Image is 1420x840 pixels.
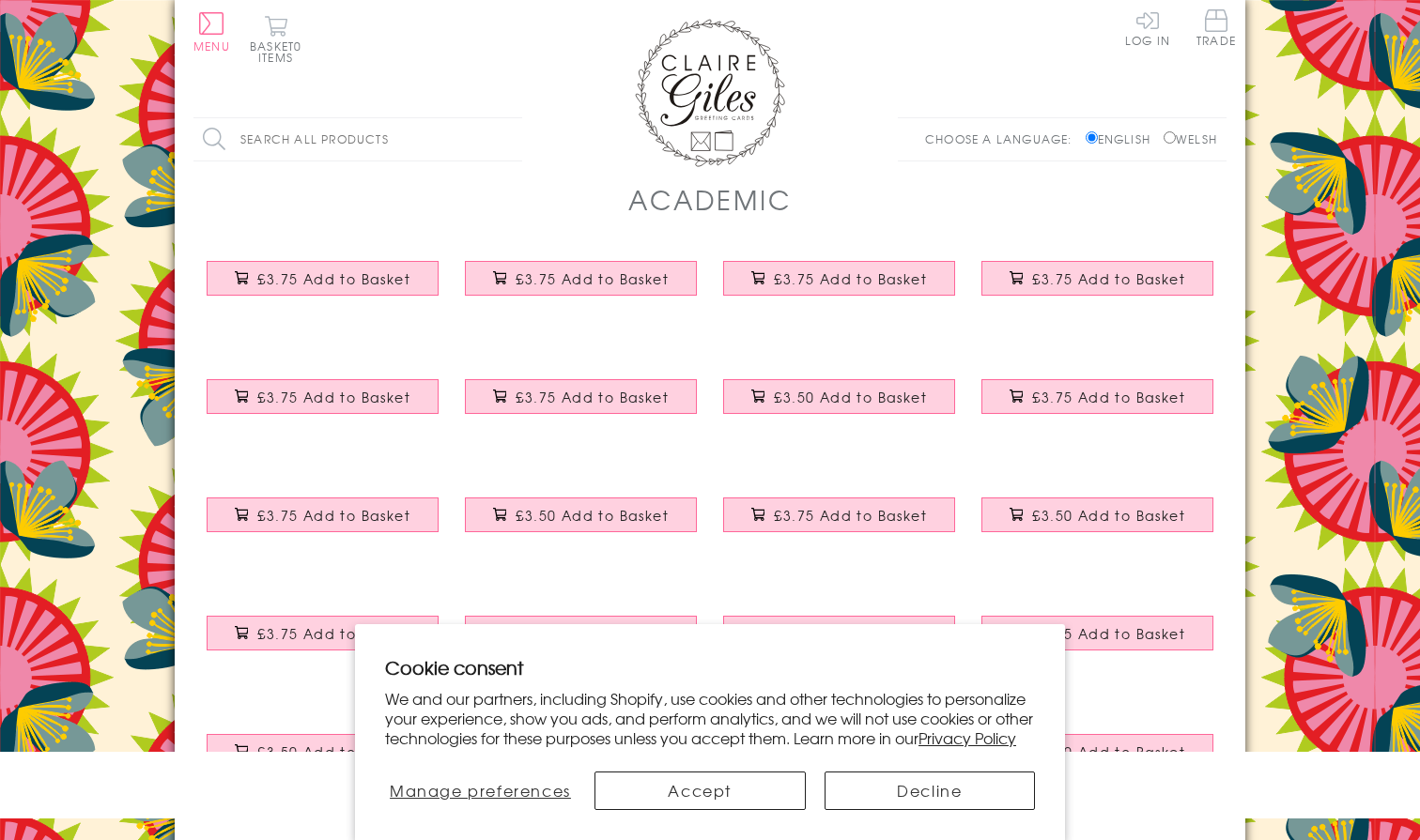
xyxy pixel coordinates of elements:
[1032,269,1185,288] span: £3.75 Add to Basket
[1125,9,1170,46] a: Log In
[465,616,698,650] button: £3.75 Add to Basket
[193,602,452,682] a: Good Luck in your Finals Card, Dots, Embellished with pompoms £3.75 Add to Basket
[207,734,440,769] button: £3.50 Add to Basket
[193,720,452,801] a: Congratulations Graduation Card, Embellished with a padded star £3.50 Add to Basket
[258,38,301,66] span: 0 items
[193,12,230,52] button: Menu
[385,654,1035,680] h2: Cookie consent
[465,497,698,532] button: £3.50 Add to Basket
[1164,131,1176,144] input: Welsh
[193,38,230,54] span: Menu
[981,616,1214,650] button: £3.75 Add to Basket
[516,388,669,406] span: £3.75 Add to Basket
[193,247,452,328] a: Thank You Teacher Card, Trophy, Embellished with a colourful tassel £3.75 Add to Basket
[257,506,410,525] span: £3.75 Add to Basket
[968,247,1227,328] a: Thank you Teaching Assistand Card, School, Embellished with pompoms £3.75 Add to Basket
[968,483,1227,564] a: Exam Good Luck Card, Pink Stars, Embellished with a padded star £3.50 Add to Basket
[594,771,806,810] button: Accept
[1086,131,1098,144] input: English
[981,497,1214,532] button: £3.50 Add to Basket
[710,247,968,328] a: Thank you Teacher Card, School, Embellished with pompoms £3.75 Add to Basket
[1164,130,1217,147] label: Welsh
[207,261,440,296] button: £3.75 Add to Basket
[1196,9,1236,46] span: Trade
[516,269,669,288] span: £3.75 Add to Basket
[981,379,1214,414] button: £3.75 Add to Basket
[250,15,301,63] button: Basket0 items
[825,771,1036,810] button: Decline
[1086,130,1160,147] label: English
[1032,506,1185,525] span: £3.50 Add to Basket
[465,261,698,296] button: £3.75 Add to Basket
[207,497,440,532] button: £3.75 Add to Basket
[257,388,410,406] span: £3.75 Add to Basket
[193,365,452,446] a: Thank You Teaching Assistant Card, Rosette, Embellished with a colourful tassel £3.75 Add to Basket
[723,497,956,532] button: £3.75 Add to Basket
[385,689,1035,747] p: We and our partners, including Shopify, use cookies and other technologies to personalize your ex...
[723,616,956,650] button: £3.75 Add to Basket
[516,506,669,525] span: £3.50 Add to Basket
[257,624,410,643] span: £3.75 Add to Basket
[207,616,440,650] button: £3.75 Add to Basket
[207,379,440,414] button: £3.75 Add to Basket
[257,742,410,761] span: £3.50 Add to Basket
[968,720,1227,801] a: Good Luck Card, Crayons, Good Luck on your First Day at School £3.50 Add to Basket
[710,483,968,564] a: Good Luck Exams Card, Rainbow, Embellished with a colourful tassel £3.75 Add to Basket
[452,602,710,682] a: Good Luck in Nationals Card, Dots, Embellished with pompoms £3.75 Add to Basket
[1032,742,1185,761] span: £3.50 Add to Basket
[774,388,927,406] span: £3.50 Add to Basket
[968,365,1227,446] a: Congratulations National Exam Results Card, Star, Embellished with pompoms £3.75 Add to Basket
[710,602,968,682] a: Exam Good Luck Card, Stars, Embellished with pompoms £3.75 Add to Basket
[774,269,927,288] span: £3.75 Add to Basket
[710,365,968,446] a: Congratulations Card, exam results, Embellished with a padded star £3.50 Add to Basket
[193,483,452,564] a: Good Luck Card, Pencil case, First Day of School, Embellished with pompoms £3.75 Add to Basket
[503,118,522,160] input: Search
[452,247,710,328] a: Thank You Teacher Card, Medal & Books, Embellished with a colourful tassel £3.75 Add to Basket
[390,779,571,802] span: Manage preferences
[257,269,410,288] span: £3.75 Add to Basket
[925,130,1082,147] p: Choose a language:
[385,771,576,810] button: Manage preferences
[968,602,1227,682] a: A Level Good Luck Card, Dotty Circle, Embellished with pompoms £3.75 Add to Basket
[981,734,1214,769] button: £3.50 Add to Basket
[465,379,698,414] button: £3.75 Add to Basket
[635,19,785,167] img: Claire Giles Greetings Cards
[723,379,956,414] button: £3.50 Add to Basket
[1032,388,1185,406] span: £3.75 Add to Basket
[1196,9,1236,50] a: Trade
[723,261,956,296] button: £3.75 Add to Basket
[452,365,710,446] a: Congratulations and Good Luck Card, Off to Uni, Embellished with pompoms £3.75 Add to Basket
[918,726,1016,749] a: Privacy Policy
[981,261,1214,296] button: £3.75 Add to Basket
[774,506,927,525] span: £3.75 Add to Basket
[193,118,522,160] input: Search all products
[1032,624,1185,643] span: £3.75 Add to Basket
[452,483,710,564] a: Good Luck on your 1st day of School Card, Pencils, Congratulations £3.50 Add to Basket
[628,180,791,219] h1: Academic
